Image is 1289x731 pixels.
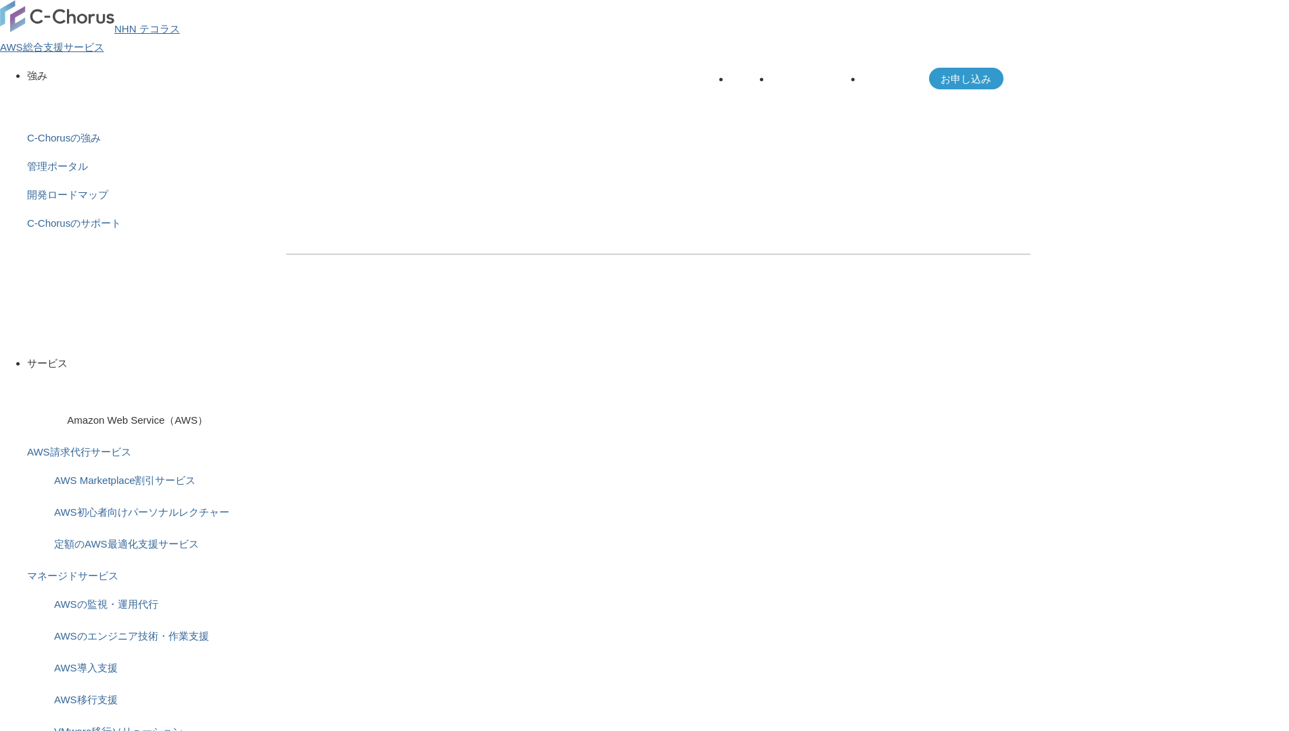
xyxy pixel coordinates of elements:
[27,66,1289,85] p: 強み
[27,160,88,172] a: 管理ポータル
[929,70,1003,88] span: お申し込み
[54,630,209,642] a: AWSのエンジニア技術・作業支援
[54,474,196,486] a: AWS Marketplace割引サービス
[771,73,842,85] a: アカウント構成
[27,217,121,229] a: C-Chorusのサポート
[27,386,65,424] img: Amazon Web Service（AWS）
[67,414,208,426] span: Amazon Web Service（AWS）
[730,73,750,85] a: 特長
[27,446,131,458] a: AWS請求代行サービス
[54,598,158,610] a: AWSの監視・運用代行
[27,132,101,143] a: C-Chorusの強み
[434,276,652,310] a: 資料を請求する
[27,354,1289,372] p: サービス
[54,506,229,518] a: AWS初心者向けパーソナルレクチャー
[665,276,883,310] a: まずは相談する
[54,538,199,550] a: 定額のAWS最適化支援サービス
[27,570,118,581] a: マネージドサービス
[54,662,118,673] a: AWS導入支援
[861,290,872,296] img: 矢印
[629,290,640,296] img: 矢印
[27,189,108,200] a: 開発ロードマップ
[54,694,118,705] a: AWS移行支援
[862,73,908,85] a: Chorus-RI
[929,68,1003,89] a: お申し込み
